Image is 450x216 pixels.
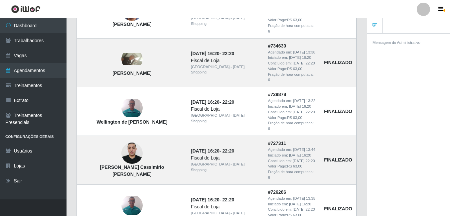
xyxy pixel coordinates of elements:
time: [DATE] 22:20 [293,110,315,114]
time: [DATE] 16:20 [289,202,311,206]
time: [DATE] 22:20 [293,207,315,211]
div: Iniciado em: [268,104,316,109]
time: [DATE] 22:20 [293,159,315,163]
strong: # 734630 [268,43,286,49]
div: Agendado em: [268,196,316,201]
div: Valor Pago: R$ 63,00 [268,66,316,72]
strong: # 729878 [268,92,286,97]
div: Fração de hora computada: 6 [268,169,316,180]
div: [GEOGRAPHIC_DATA] - [DATE] Shopping [191,113,260,124]
strong: Wellington de [PERSON_NAME] [96,119,167,125]
time: [DATE] 13:44 [293,148,315,152]
div: Valor Pago: R$ 63,00 [268,163,316,169]
strong: # 726286 [268,189,286,195]
time: [DATE] 16:20 [191,148,220,154]
time: [DATE] 13:22 [293,99,315,103]
img: Wellington de Jesus Campos [121,196,143,215]
div: Iniciado em: [268,153,316,158]
img: Francisco Antônio Temoteo Santiago [121,53,143,65]
time: [DATE] 16:20 [191,197,220,202]
div: Concluido em: [268,109,316,115]
strong: - [191,51,234,56]
strong: FINALIZADO [324,206,352,211]
div: Fiscal de Loja [191,106,260,113]
time: 22:20 [222,51,234,56]
strong: - [191,148,234,154]
div: Fiscal de Loja [191,57,260,64]
small: Mensagem do Administrativo [373,41,420,45]
time: 22:20 [222,148,234,154]
strong: [PERSON_NAME] [112,22,151,27]
div: Agendado em: [268,98,316,104]
div: [GEOGRAPHIC_DATA] - [DATE] Shopping [191,15,260,27]
img: CoreUI Logo [11,5,41,13]
div: Valor Pago: R$ 63,00 [268,17,316,23]
div: Fiscal de Loja [191,203,260,210]
div: Fração de hora computada: 6 [268,23,316,34]
div: Fração de hora computada: 6 [268,72,316,83]
strong: FINALIZADO [324,157,352,162]
div: Agendado em: [268,50,316,55]
strong: FINALIZADO [324,60,352,65]
div: Concluido em: [268,207,316,212]
div: Fração de hora computada: 6 [268,120,316,132]
div: Valor Pago: R$ 63,00 [268,115,316,121]
time: [DATE] 13:35 [293,196,315,200]
time: 22:20 [222,197,234,202]
time: 22:20 [222,99,234,105]
div: Iniciado em: [268,55,316,60]
time: [DATE] 16:20 [289,55,311,59]
img: Gustavo Cassimirio da Silva [121,139,143,167]
div: Fiscal de Loja [191,155,260,162]
strong: [PERSON_NAME] [112,70,151,76]
time: [DATE] 22:20 [293,61,315,65]
div: [GEOGRAPHIC_DATA] - [DATE] Shopping [191,64,260,75]
strong: # 727311 [268,141,286,146]
strong: - [191,99,234,105]
time: [DATE] 16:20 [289,153,311,157]
time: [DATE] 16:20 [289,104,311,108]
div: Agendado em: [268,147,316,153]
strong: - [191,197,234,202]
div: Concluido em: [268,158,316,164]
img: Wellington de Jesus Campos [121,99,143,117]
strong: [PERSON_NAME] Cassimirio [PERSON_NAME] [100,164,164,177]
time: [DATE] 16:20 [191,99,220,105]
div: Concluido em: [268,60,316,66]
time: [DATE] 16:20 [191,51,220,56]
div: Iniciado em: [268,201,316,207]
time: [DATE] 13:38 [293,50,315,54]
strong: FINALIZADO [324,109,352,114]
div: [GEOGRAPHIC_DATA] - [DATE] Shopping [191,162,260,173]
